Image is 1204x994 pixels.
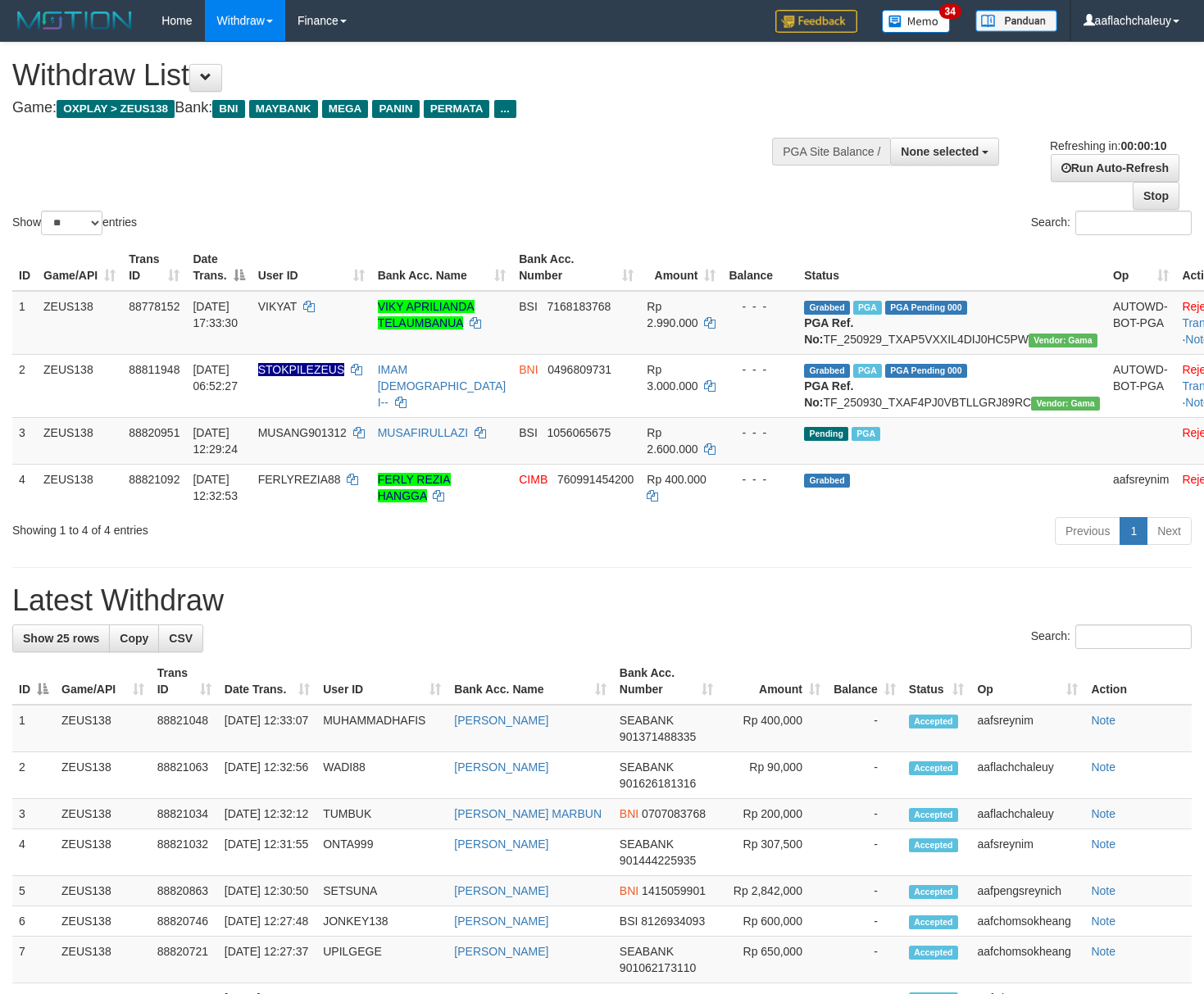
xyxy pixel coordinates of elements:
[151,906,218,937] td: 88820746
[218,752,316,799] td: [DATE] 12:32:56
[1029,334,1097,347] span: Vendor URL: https://trx31.1velocity.biz
[193,300,238,329] span: [DATE] 17:33:30
[151,658,218,705] th: Trans ID: activate to sort column ascending
[371,244,513,291] th: Bank Acc. Name: activate to sort column ascending
[57,100,175,118] span: OXPLAY > ZEUS138
[642,807,706,820] span: Copy 0707083768 to clipboard
[12,100,786,116] h4: Game: Bank:
[1031,397,1100,411] span: Vendor URL: https://trx31.1velocity.biz
[378,363,507,409] a: IMAM [DEMOGRAPHIC_DATA] I--
[641,915,705,928] span: Copy 8126934093 to clipboard
[1120,139,1166,152] strong: 00:00:10
[120,632,148,645] span: Copy
[547,363,611,376] span: Copy 0496809731 to clipboard
[258,473,341,486] span: FERLYREZIA88
[620,884,638,897] span: BNI
[909,715,958,728] span: Accepted
[1091,807,1115,820] a: Note
[12,584,1192,617] h1: Latest Withdraw
[12,8,137,33] img: MOTION_logo.png
[720,876,827,906] td: Rp 2,842,000
[620,807,638,820] span: BNI
[193,473,238,502] span: [DATE] 12:32:53
[1106,354,1175,417] td: AUTOWD-BOT-PGA
[1106,244,1175,291] th: Op: activate to sort column ascending
[316,876,448,906] td: SETSUNA
[620,777,696,790] span: Copy 901626181316 to clipboard
[218,829,316,876] td: [DATE] 12:31:55
[37,417,122,464] td: ZEUS138
[129,363,179,376] span: 88811948
[12,624,110,652] a: Show 25 rows
[448,658,613,705] th: Bank Acc. Name: activate to sort column ascending
[55,799,151,829] td: ZEUS138
[970,752,1084,799] td: aaflachchaleuy
[1091,837,1115,851] a: Note
[720,658,827,705] th: Amount: activate to sort column ascending
[970,876,1084,906] td: aafpengsreynich
[12,244,37,291] th: ID
[519,363,538,376] span: BNI
[720,705,827,752] td: Rp 400,000
[258,300,297,313] span: VIKYAT
[151,937,218,983] td: 88820721
[454,915,548,928] a: [PERSON_NAME]
[882,10,951,33] img: Button%20Memo.svg
[218,705,316,752] td: [DATE] 12:33:07
[218,906,316,937] td: [DATE] 12:27:48
[909,808,958,822] span: Accepted
[729,471,791,488] div: - - -
[557,473,634,486] span: Copy 760991454200 to clipboard
[620,760,674,774] span: SEABANK
[797,291,1106,355] td: TF_250929_TXAP5VXXIL4DIJ0HC5PW
[827,829,902,876] td: -
[454,945,548,958] a: [PERSON_NAME]
[316,658,448,705] th: User ID: activate to sort column ascending
[12,906,55,937] td: 6
[1091,714,1115,727] a: Note
[316,752,448,799] td: WADI88
[12,464,37,511] td: 4
[55,705,151,752] td: ZEUS138
[775,10,857,33] img: Feedback.jpg
[55,658,151,705] th: Game/API: activate to sort column ascending
[804,427,848,441] span: Pending
[647,300,697,329] span: Rp 2.990.000
[12,752,55,799] td: 2
[804,474,850,488] span: Grabbed
[970,799,1084,829] td: aaflachchaleuy
[378,473,451,502] a: FERLY REZIA HANGGA
[720,937,827,983] td: Rp 650,000
[1050,139,1166,152] span: Refreshing in:
[1091,915,1115,928] a: Note
[212,100,244,118] span: BNI
[12,937,55,983] td: 7
[37,244,122,291] th: Game/API: activate to sort column ascending
[55,906,151,937] td: ZEUS138
[720,752,827,799] td: Rp 90,000
[186,244,251,291] th: Date Trans.: activate to sort column descending
[642,884,706,897] span: Copy 1415059901 to clipboard
[620,837,674,851] span: SEABANK
[218,937,316,983] td: [DATE] 12:27:37
[129,300,179,313] span: 88778152
[378,300,475,329] a: VIKY APRILIANDA TELAUMBANUA
[909,761,958,775] span: Accepted
[151,705,218,752] td: 88821048
[158,624,203,652] a: CSV
[827,799,902,829] td: -
[804,364,850,378] span: Grabbed
[720,799,827,829] td: Rp 200,000
[547,426,611,439] span: Copy 1056065675 to clipboard
[620,854,696,867] span: Copy 901444225935 to clipboard
[129,473,179,486] span: 88821092
[454,714,548,727] a: [PERSON_NAME]
[620,961,696,974] span: Copy 901062173110 to clipboard
[827,752,902,799] td: -
[640,244,722,291] th: Amount: activate to sort column ascending
[512,244,640,291] th: Bank Acc. Number: activate to sort column ascending
[827,705,902,752] td: -
[1120,517,1147,545] a: 1
[218,876,316,906] td: [DATE] 12:30:50
[249,100,318,118] span: MAYBANK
